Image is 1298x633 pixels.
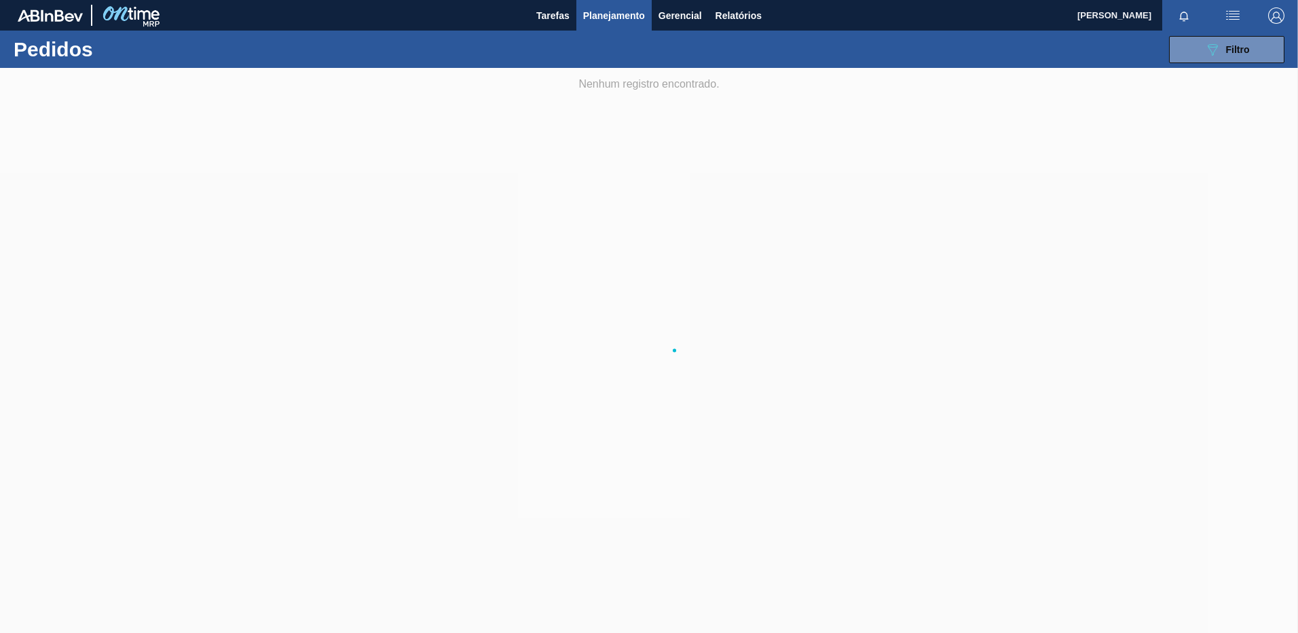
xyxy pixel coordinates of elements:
button: Filtro [1169,36,1284,63]
span: Tarefas [536,7,570,24]
img: userActions [1225,7,1241,24]
button: Notificações [1162,6,1206,25]
span: Gerencial [659,7,702,24]
img: TNhmsLtSVTkK8tSr43FrP2fwEKptu5GPRR3wAAAABJRU5ErkJggg== [18,10,83,22]
span: Relatórios [716,7,762,24]
h1: Pedidos [14,41,217,57]
span: Planejamento [583,7,645,24]
img: Logout [1268,7,1284,24]
span: Filtro [1226,44,1250,55]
